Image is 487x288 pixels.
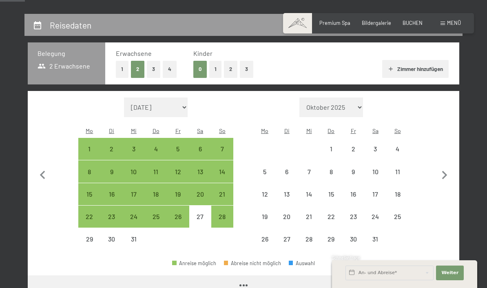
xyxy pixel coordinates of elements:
[100,183,122,205] div: Tue Dec 16 2025
[387,183,409,205] div: Sun Jan 18 2026
[321,236,341,256] div: 29
[387,146,408,166] div: 4
[319,20,350,26] a: Premium Spa
[190,168,210,189] div: 13
[436,97,453,251] button: Nächster Monat
[364,183,386,205] div: Sat Jan 17 2026
[79,146,100,166] div: 1
[298,228,320,250] div: Wed Jan 28 2026
[146,168,166,189] div: 11
[123,160,145,182] div: Wed Dec 10 2025
[78,183,100,205] div: Mon Dec 15 2025
[254,206,276,228] div: Anreise nicht möglich
[197,127,203,134] abbr: Samstag
[123,228,145,250] div: Anreise nicht möglich
[100,160,122,182] div: Tue Dec 09 2025
[364,183,386,205] div: Anreise nicht möglich
[276,160,298,182] div: Tue Jan 06 2026
[364,160,386,182] div: Anreise nicht möglich
[276,160,298,182] div: Anreise nicht möglich
[34,97,51,251] button: Vorheriger Monat
[365,236,385,256] div: 31
[212,168,232,189] div: 14
[342,160,364,182] div: Anreise nicht möglich
[364,138,386,160] div: Sat Jan 03 2026
[387,183,409,205] div: Anreise nicht möglich
[387,191,408,211] div: 18
[189,160,211,182] div: Anreise möglich
[168,191,188,211] div: 19
[364,138,386,160] div: Anreise nicht möglich
[240,61,253,78] button: 3
[364,160,386,182] div: Sat Jan 10 2026
[362,20,391,26] a: Bildergalerie
[320,160,342,182] div: Thu Jan 08 2026
[190,213,210,234] div: 27
[145,183,167,205] div: Thu Dec 18 2025
[342,160,364,182] div: Fri Jan 09 2026
[441,270,458,276] span: Weiter
[320,206,342,228] div: Anreise nicht möglich
[298,160,320,182] div: Anreise nicht möglich
[254,183,276,205] div: Anreise nicht möglich
[224,261,281,266] div: Abreise nicht möglich
[364,228,386,250] div: Sat Jan 31 2026
[101,191,122,211] div: 16
[78,160,100,182] div: Anreise möglich
[277,168,297,189] div: 6
[387,160,409,182] div: Anreise nicht möglich
[403,20,423,26] a: BUCHEN
[320,138,342,160] div: Thu Jan 01 2026
[306,127,312,134] abbr: Mittwoch
[342,228,364,250] div: Fri Jan 30 2026
[145,183,167,205] div: Anreise möglich
[254,183,276,205] div: Mon Jan 12 2026
[277,236,297,256] div: 27
[123,206,145,228] div: Wed Dec 24 2025
[167,138,189,160] div: Anreise möglich
[189,138,211,160] div: Sat Dec 06 2025
[212,146,232,166] div: 7
[175,127,181,134] abbr: Freitag
[86,127,93,134] abbr: Montag
[298,228,320,250] div: Anreise nicht möglich
[276,206,298,228] div: Tue Jan 20 2026
[211,160,233,182] div: Anreise möglich
[298,183,320,205] div: Anreise nicht möglich
[320,183,342,205] div: Thu Jan 15 2026
[276,183,298,205] div: Tue Jan 13 2026
[189,160,211,182] div: Sat Dec 13 2025
[167,183,189,205] div: Fri Dec 19 2025
[153,127,159,134] abbr: Donnerstag
[145,206,167,228] div: Anreise möglich
[387,206,409,228] div: Anreise nicht möglich
[123,206,145,228] div: Anreise möglich
[298,183,320,205] div: Wed Jan 14 2026
[131,61,144,78] button: 2
[342,183,364,205] div: Fri Jan 16 2026
[320,160,342,182] div: Anreise nicht möglich
[78,206,100,228] div: Anreise möglich
[79,191,100,211] div: 15
[116,49,152,57] span: Erwachsene
[394,127,401,134] abbr: Sonntag
[124,146,144,166] div: 3
[189,183,211,205] div: Anreise möglich
[167,183,189,205] div: Anreise möglich
[255,236,275,256] div: 26
[78,138,100,160] div: Anreise möglich
[116,61,128,78] button: 1
[298,206,320,228] div: Anreise nicht möglich
[365,213,385,234] div: 24
[123,138,145,160] div: Wed Dec 03 2025
[193,61,207,78] button: 0
[100,228,122,250] div: Tue Dec 30 2025
[101,213,122,234] div: 23
[299,168,319,189] div: 7
[172,261,216,266] div: Anreise möglich
[254,228,276,250] div: Mon Jan 26 2026
[277,213,297,234] div: 20
[123,183,145,205] div: Anreise möglich
[351,127,356,134] abbr: Freitag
